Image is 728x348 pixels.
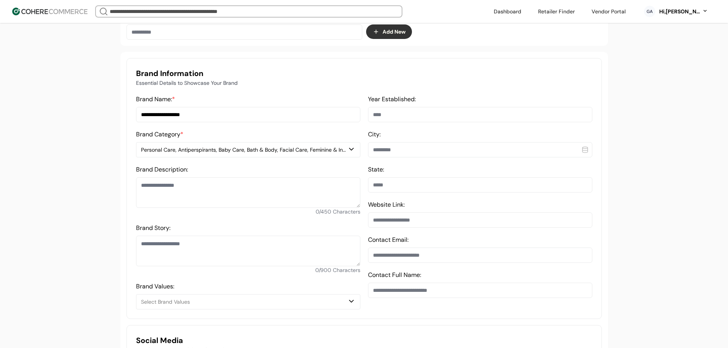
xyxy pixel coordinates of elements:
label: Contact Full Name: [368,271,421,279]
label: Year Established: [368,95,416,103]
label: Brand Values: [136,282,174,290]
p: Essential Details to Showcase Your Brand [136,79,592,87]
button: Hi,[PERSON_NAME] [658,8,708,16]
label: Brand Description: [136,165,188,173]
div: Hi, [PERSON_NAME] [658,8,700,16]
label: Brand Name: [136,95,175,103]
img: Cohere Logo [12,8,88,15]
label: Brand Story: [136,224,170,232]
label: City: [368,130,381,138]
label: State: [368,165,384,173]
span: 0 / 900 Characters [315,267,360,274]
button: Add New [366,24,412,39]
label: Brand Category [136,130,183,138]
span: 0 / 450 Characters [316,208,360,215]
label: Contact Email: [368,236,409,244]
h3: Social Media [136,335,592,346]
div: Personal Care, Antiperspirants, Baby Care, Bath & Body, Facial Care, Feminine & Intimate Care, Fi... [141,146,347,154]
h3: Brand Information [136,68,592,79]
label: Website Link: [368,201,405,209]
